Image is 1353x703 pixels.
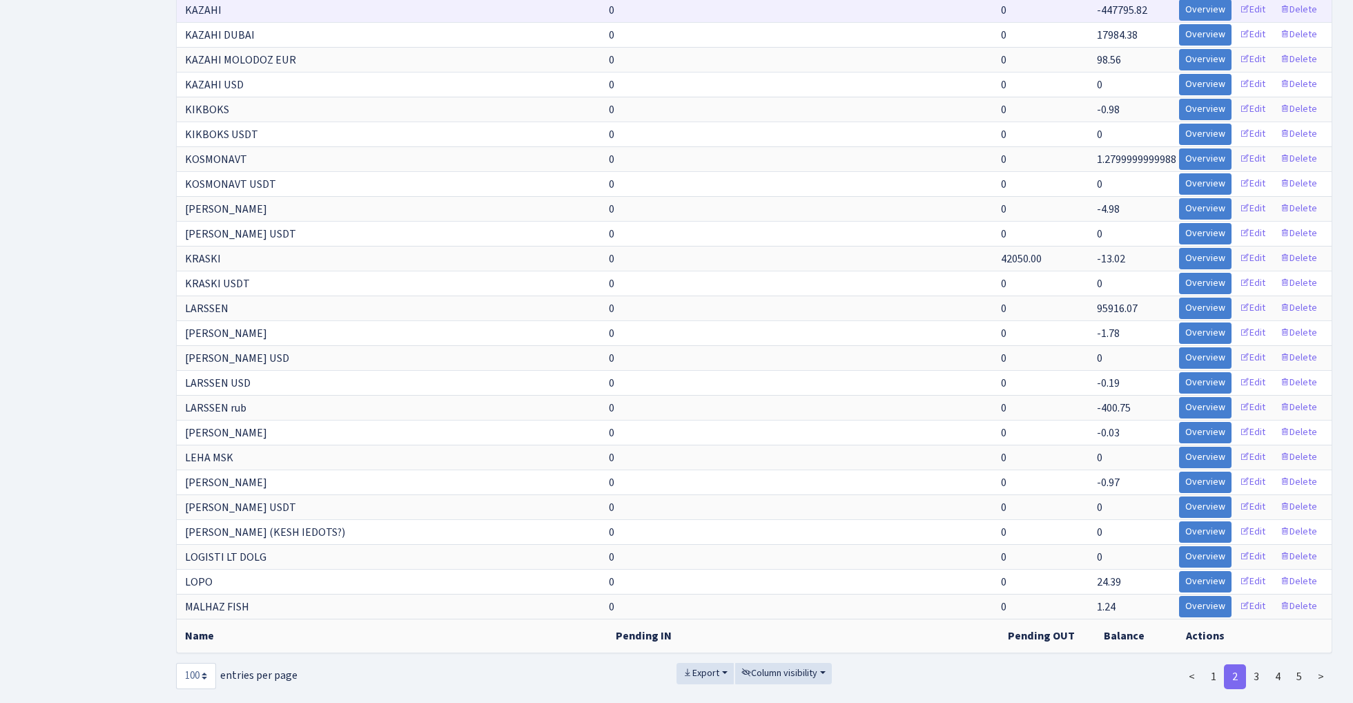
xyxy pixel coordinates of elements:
[1234,472,1272,493] a: Edit
[735,663,832,684] button: Column visibility
[1274,74,1323,95] a: Delete
[1274,347,1323,369] a: Delete
[185,3,222,18] span: KAZAHI
[1234,99,1272,120] a: Edit
[1179,571,1232,593] a: Overview
[1234,124,1272,145] a: Edit
[1179,596,1232,617] a: Overview
[1001,525,1006,540] span: 0
[1001,450,1006,465] span: 0
[1001,152,1006,167] span: 0
[1179,223,1232,244] a: Overview
[185,152,247,167] span: KOSMONAVT
[609,450,614,465] span: 0
[1179,99,1232,120] a: Overview
[609,127,614,142] span: 0
[1274,49,1323,70] a: Delete
[1179,397,1232,418] a: Overview
[1274,148,1323,170] a: Delete
[1179,372,1232,394] a: Overview
[1001,475,1006,490] span: 0
[1179,74,1232,95] a: Overview
[1274,173,1323,195] a: Delete
[1179,347,1232,369] a: Overview
[1179,521,1232,543] a: Overview
[185,276,250,291] span: KRASKI USDT
[1097,425,1120,441] span: -0.03
[1203,664,1225,689] a: 1
[741,666,817,680] span: Column visibility
[1097,177,1102,192] span: 0
[185,500,296,515] span: [PERSON_NAME] USDT
[1097,28,1138,43] span: 17984.38
[1097,525,1102,540] span: 0
[1001,227,1006,242] span: 0
[1234,497,1272,518] a: Edit
[185,177,276,192] span: KOSMONAVT USDT
[1097,450,1102,465] span: 0
[1179,273,1232,294] a: Overview
[1274,521,1323,543] a: Delete
[185,326,267,341] span: [PERSON_NAME]
[185,102,229,117] span: KIKBOKS
[1179,24,1232,46] a: Overview
[1001,102,1006,117] span: 0
[1267,664,1289,689] a: 4
[1274,422,1323,443] a: Delete
[609,351,614,366] span: 0
[609,177,614,192] span: 0
[609,3,614,18] span: 0
[609,301,614,316] span: 0
[1179,148,1232,170] a: Overview
[1234,24,1272,46] a: Edit
[609,52,614,68] span: 0
[1097,500,1102,515] span: 0
[1097,276,1102,291] span: 0
[1001,52,1006,68] span: 0
[1234,273,1272,294] a: Edit
[185,575,213,590] span: LOPO
[1001,3,1006,18] span: 0
[185,376,251,391] span: LARSSEN USD
[1245,664,1267,689] a: 3
[1234,521,1272,543] a: Edit
[185,401,246,416] span: LARSSEN rub
[1097,475,1120,490] span: -0.97
[1274,124,1323,145] a: Delete
[176,663,298,689] label: entries per page
[1234,447,1272,468] a: Edit
[1001,326,1006,341] span: 0
[185,525,345,540] span: [PERSON_NAME] (KESH IEDOTS?)
[609,326,614,341] span: 0
[1224,664,1246,689] a: 2
[609,28,614,43] span: 0
[1001,500,1006,515] span: 0
[609,599,614,615] span: 0
[1001,276,1006,291] span: 0
[1097,152,1176,167] span: 1.2799999999988
[1001,425,1006,441] span: 0
[1001,251,1042,267] span: 42050.00
[1001,301,1006,316] span: 0
[1274,596,1323,617] a: Delete
[1234,248,1272,269] a: Edit
[1001,599,1006,615] span: 0
[185,599,249,615] span: MALHAZ FISH
[1234,322,1272,344] a: Edit
[1097,376,1120,391] span: -0.19
[1179,198,1232,220] a: Overview
[609,276,614,291] span: 0
[185,127,258,142] span: KIKBOKS USDT
[185,425,267,441] span: [PERSON_NAME]
[1234,546,1272,568] a: Edit
[177,619,607,653] th: Name
[1234,74,1272,95] a: Edit
[1234,198,1272,220] a: Edit
[1274,497,1323,518] a: Delete
[1096,619,1178,653] th: Balance
[1180,664,1203,689] a: <
[683,666,719,680] span: Export
[1179,298,1232,319] a: Overview
[609,550,614,565] span: 0
[1274,248,1323,269] a: Delete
